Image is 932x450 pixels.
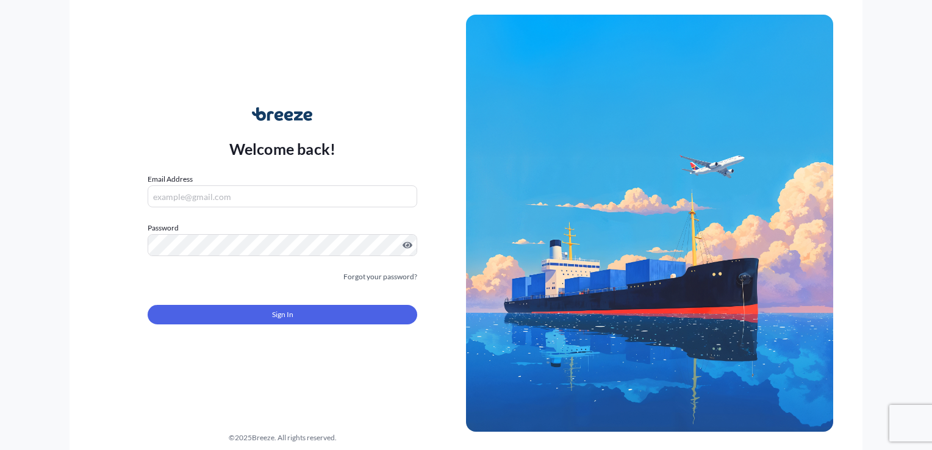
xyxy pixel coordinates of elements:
button: Sign In [148,305,417,324]
label: Email Address [148,173,193,185]
a: Forgot your password? [343,271,417,283]
button: Show password [403,240,412,250]
span: Sign In [272,309,293,321]
input: example@gmail.com [148,185,417,207]
div: © 2025 Breeze. All rights reserved. [99,432,466,444]
label: Password [148,222,417,234]
img: Ship illustration [466,15,833,432]
p: Welcome back! [229,139,336,159]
